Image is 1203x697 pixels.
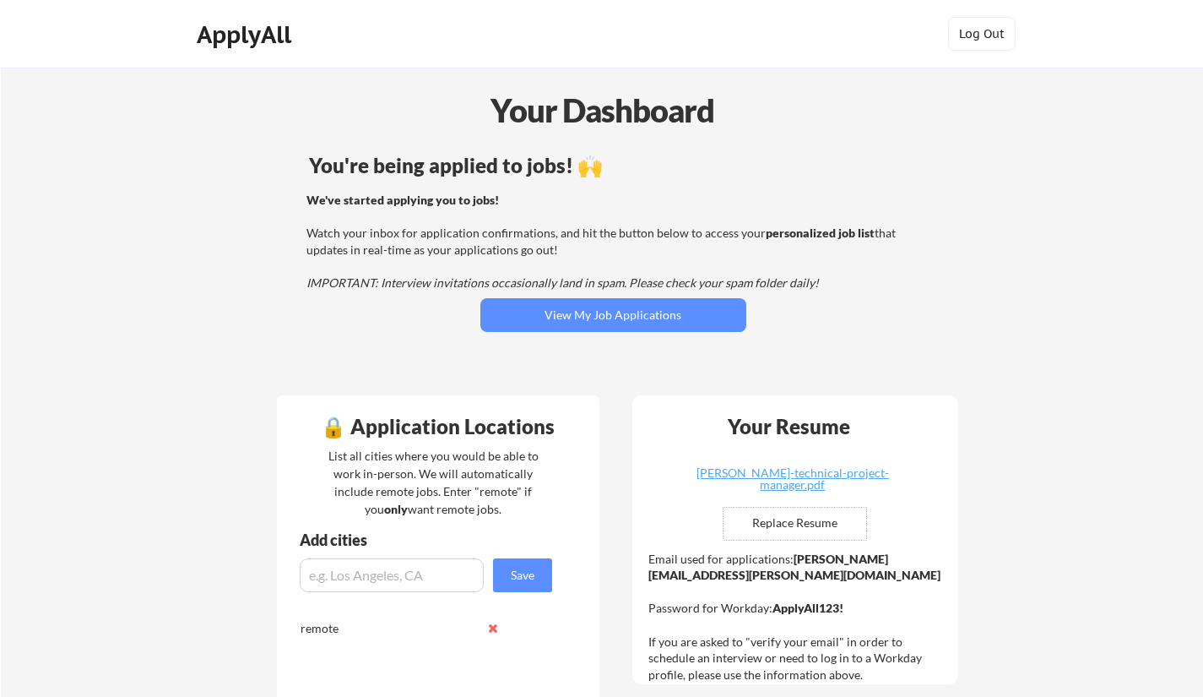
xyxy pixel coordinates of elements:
div: Watch your inbox for application confirmations, and hit the button below to access your that upda... [306,192,915,291]
div: You're being applied to jobs! 🙌 [309,155,918,176]
strong: only [384,502,408,516]
div: Email used for applications: Password for Workday: If you are asked to "verify your email" in ord... [648,551,946,683]
div: [PERSON_NAME]-technical-project-manager.pdf [692,467,893,491]
div: ApplyAll [197,20,296,49]
div: remote [301,620,479,637]
button: Save [493,558,552,592]
div: Your Resume [706,417,873,437]
strong: personalized job list [766,226,875,240]
strong: We've started applying you to jobs! [306,193,499,207]
div: 🔒 Application Locations [281,417,595,437]
div: Add cities [300,532,556,547]
input: e.g. Los Angeles, CA [300,558,484,592]
div: List all cities where you would be able to work in-person. We will automatically include remote j... [317,447,550,518]
strong: [PERSON_NAME][EMAIL_ADDRESS][PERSON_NAME][DOMAIN_NAME] [648,552,940,583]
button: View My Job Applications [480,298,746,332]
button: Log Out [948,17,1016,51]
em: IMPORTANT: Interview invitations occasionally land in spam. Please check your spam folder daily! [306,275,819,290]
a: [PERSON_NAME]-technical-project-manager.pdf [692,467,893,493]
strong: ApplyAll123! [772,601,843,615]
div: Your Dashboard [2,86,1203,134]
